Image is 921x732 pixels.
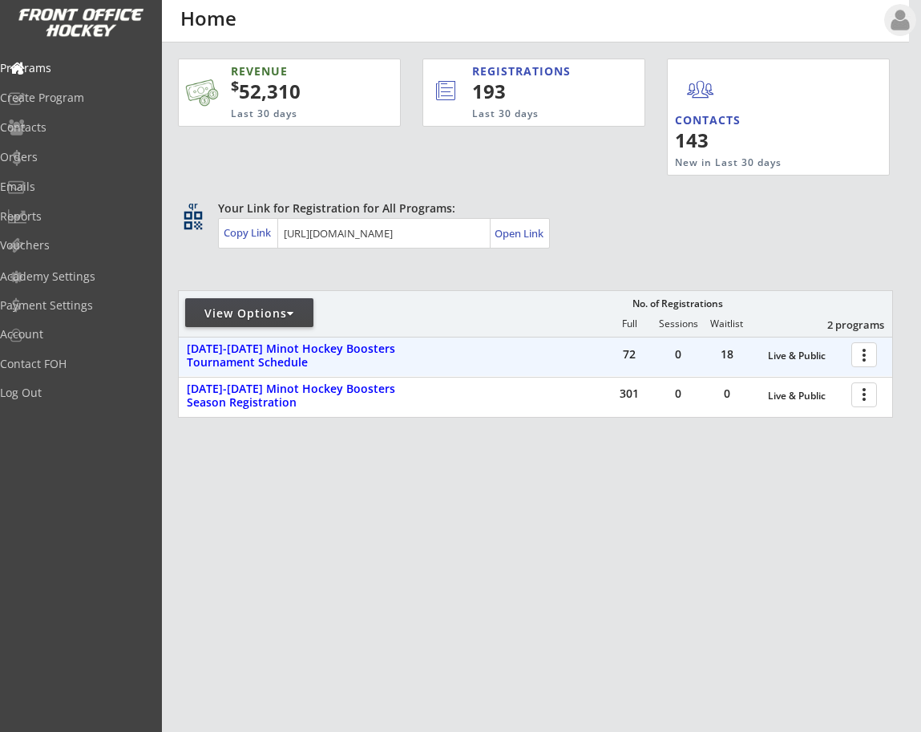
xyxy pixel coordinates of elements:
div: CONTACTS [675,112,748,128]
div: 2 programs [801,317,884,332]
div: Last 30 days [472,107,579,121]
div: 18 [703,349,751,360]
div: [DATE]-[DATE] Minot Hockey Boosters Season Registration [187,382,437,410]
div: View Options [185,305,313,322]
sup: $ [231,76,239,95]
div: 301 [605,388,653,399]
div: Full [605,318,653,330]
div: Live & Public [768,390,843,402]
button: more_vert [851,342,877,367]
button: qr_code [181,208,205,233]
a: Open Link [495,222,545,245]
div: 143 [675,127,774,154]
div: 0 [703,388,751,399]
div: Waitlist [702,318,750,330]
div: REGISTRATIONS [472,63,580,79]
div: 52,310 [231,78,349,105]
div: 72 [605,349,653,360]
div: qr [183,200,202,211]
div: No. of Registrations [628,298,727,309]
div: Live & Public [768,350,843,362]
div: REVENUE [231,63,336,79]
button: more_vert [851,382,877,407]
div: [DATE]-[DATE] Minot Hockey Boosters Tournament Schedule [187,342,437,370]
div: Your Link for Registration for All Programs: [218,200,843,216]
div: New in Last 30 days [675,156,814,170]
div: Open Link [495,227,545,241]
div: 193 [472,78,591,105]
div: Copy Link [224,225,274,240]
div: 0 [654,349,702,360]
div: Sessions [654,318,702,330]
div: 0 [654,388,702,399]
div: Last 30 days [231,107,336,121]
